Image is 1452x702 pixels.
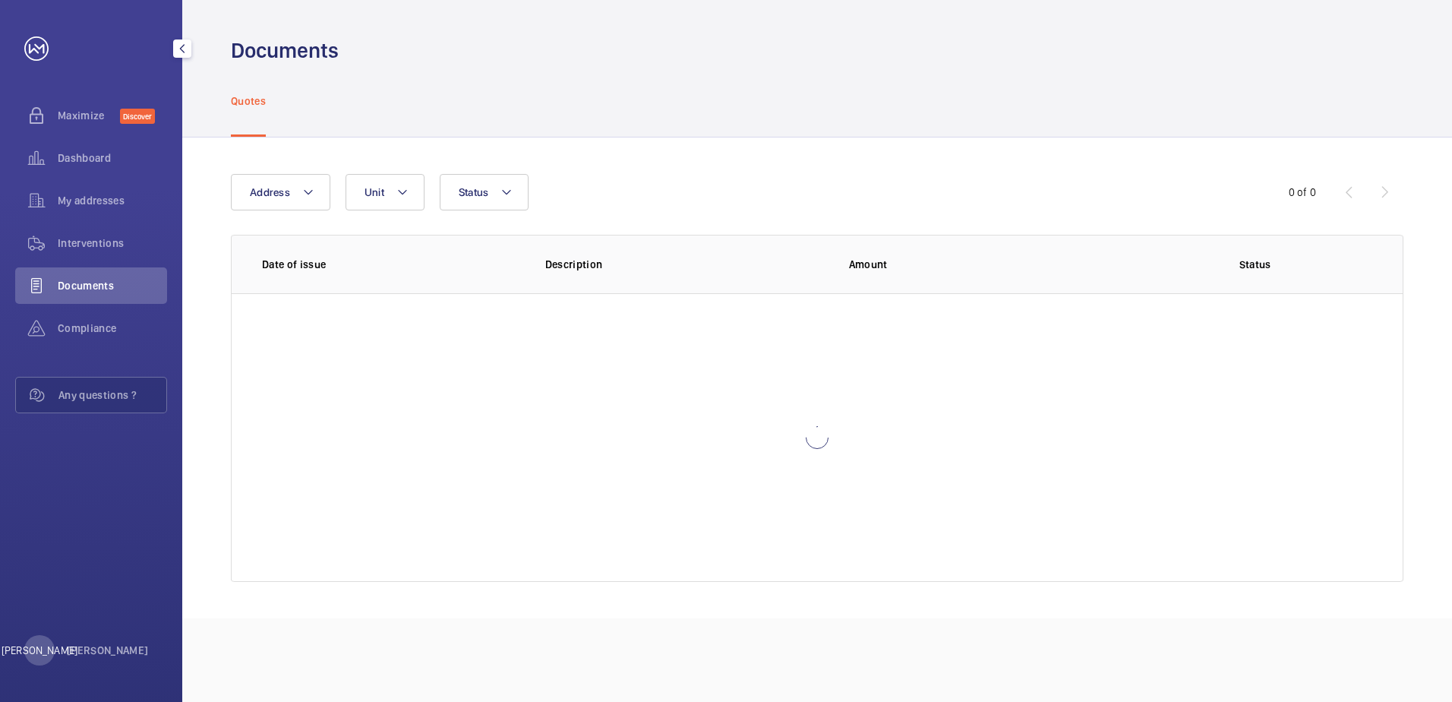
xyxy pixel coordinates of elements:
[262,257,521,272] p: Date of issue
[849,257,1114,272] p: Amount
[58,236,167,251] span: Interventions
[2,643,77,658] p: [PERSON_NAME]
[120,109,155,124] span: Discover
[545,257,825,272] p: Description
[58,193,167,208] span: My addresses
[58,321,167,336] span: Compliance
[1138,257,1372,272] p: Status
[67,643,149,658] p: [PERSON_NAME]
[440,174,529,210] button: Status
[231,36,339,65] h1: Documents
[58,150,167,166] span: Dashboard
[231,174,330,210] button: Address
[58,387,166,403] span: Any questions ?
[459,186,489,198] span: Status
[58,278,167,293] span: Documents
[1289,185,1316,200] div: 0 of 0
[231,93,266,109] p: Quotes
[346,174,425,210] button: Unit
[250,186,290,198] span: Address
[58,108,120,123] span: Maximize
[365,186,384,198] span: Unit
